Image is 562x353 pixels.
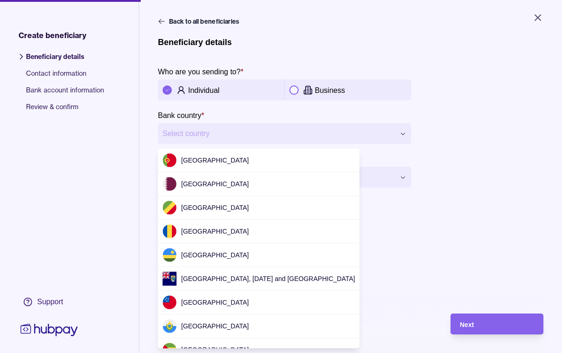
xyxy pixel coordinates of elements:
[163,201,176,215] img: cd
[460,321,474,328] span: Next
[163,153,176,167] img: pt
[163,319,176,333] img: sm
[181,180,249,188] span: [GEOGRAPHIC_DATA]
[163,224,176,238] img: ro
[181,204,249,211] span: [GEOGRAPHIC_DATA]
[181,228,249,235] span: [GEOGRAPHIC_DATA]
[181,299,249,306] span: [GEOGRAPHIC_DATA]
[181,275,355,282] span: [GEOGRAPHIC_DATA], [DATE] and [GEOGRAPHIC_DATA]
[163,295,176,309] img: ws
[181,157,249,164] span: [GEOGRAPHIC_DATA]
[163,272,176,286] img: sh
[163,177,176,191] img: qa
[163,248,176,262] img: rw
[181,322,249,330] span: [GEOGRAPHIC_DATA]
[181,251,249,259] span: [GEOGRAPHIC_DATA]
